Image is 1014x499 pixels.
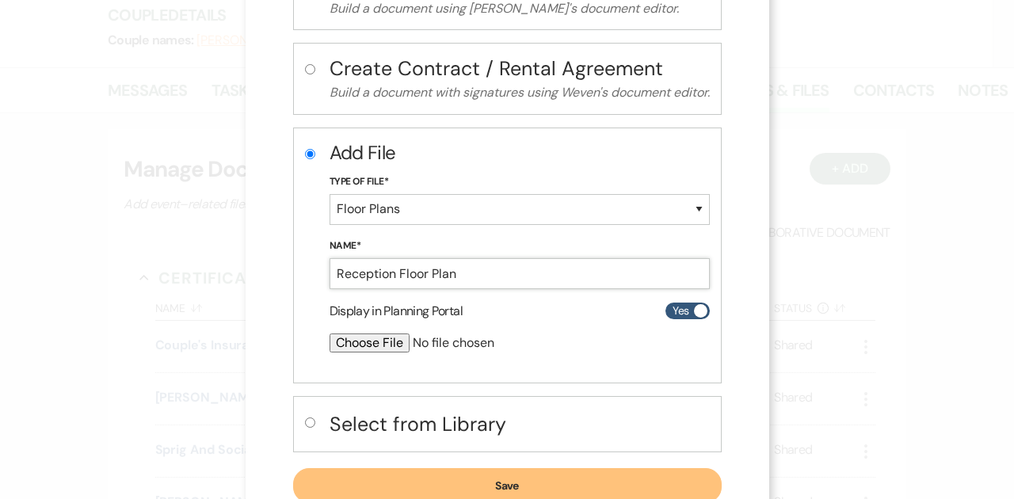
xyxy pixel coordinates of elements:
p: Build a document with signatures using Weven's document editor. [330,82,710,103]
label: Name* [330,238,710,255]
span: Yes [673,301,688,321]
div: Display in Planning Portal [330,302,710,321]
button: Create Contract / Rental AgreementBuild a document with signatures using Weven's document editor. [330,55,710,103]
h4: Create Contract / Rental Agreement [330,55,710,82]
label: Type of File* [330,173,710,191]
button: Select from Library [330,408,710,440]
h4: Select from Library [330,410,710,438]
h2: Add File [330,139,710,166]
